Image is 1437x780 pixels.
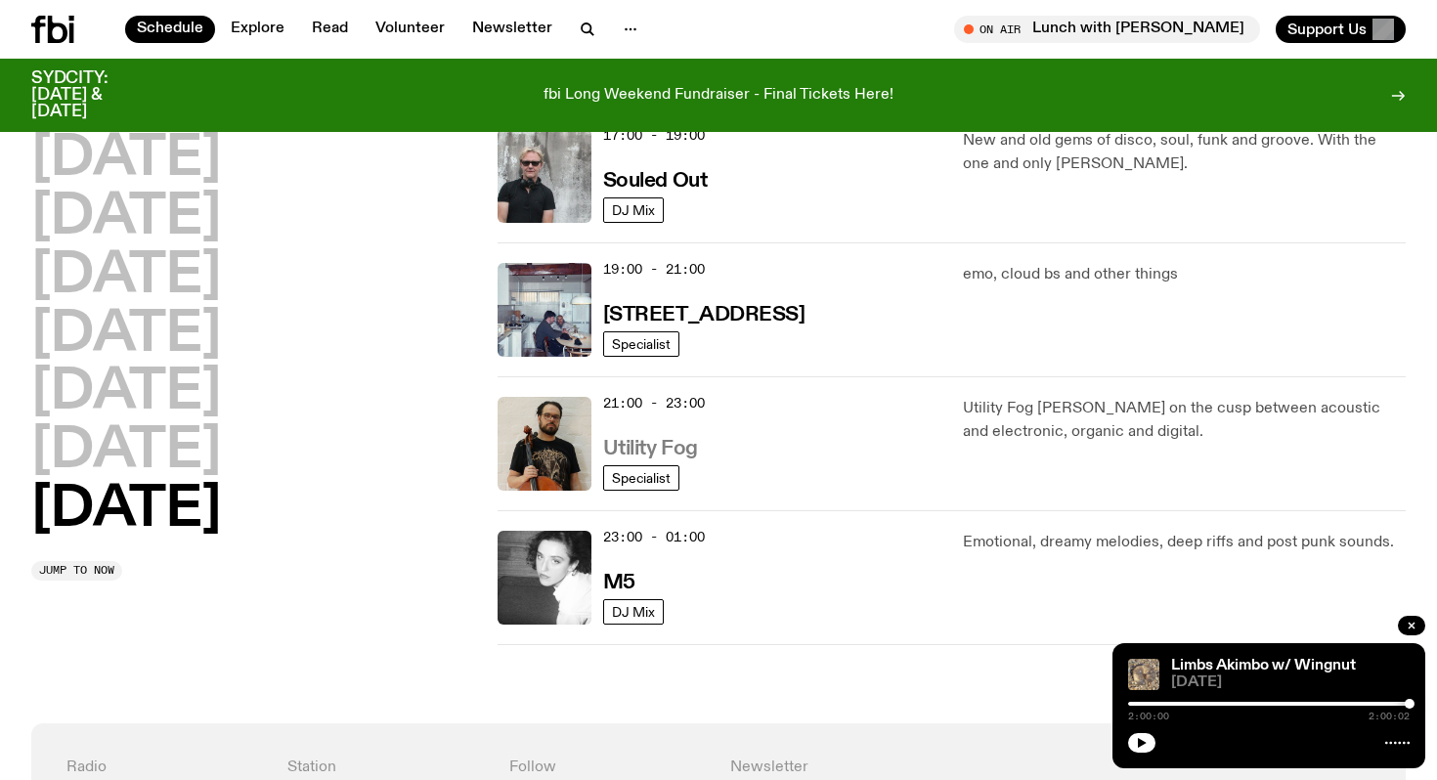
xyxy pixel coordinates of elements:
h3: M5 [603,573,635,593]
span: Jump to now [39,565,114,576]
span: 23:00 - 01:00 [603,528,705,546]
a: Schedule [125,16,215,43]
span: DJ Mix [612,605,655,620]
p: Emotional, dreamy melodies, deep riffs and post punk sounds. [963,531,1406,554]
p: Utility Fog [PERSON_NAME] on the cusp between acoustic and electronic, organic and digital. [963,397,1406,444]
span: Specialist [612,471,671,486]
span: Specialist [612,337,671,352]
h3: SYDCITY: [DATE] & [DATE] [31,70,156,120]
p: emo, cloud bs and other things [963,263,1406,286]
a: Volunteer [364,16,457,43]
span: 21:00 - 23:00 [603,394,705,412]
h4: Radio [66,758,264,777]
h3: Utility Fog [603,439,698,459]
img: Peter holds a cello, wearing a black graphic tee and glasses. He looks directly at the camera aga... [498,397,591,491]
a: DJ Mix [603,197,664,223]
a: DJ Mix [603,599,664,625]
button: On AirLunch with [PERSON_NAME] [954,16,1260,43]
img: Pat sits at a dining table with his profile facing the camera. Rhea sits to his left facing the c... [498,263,591,357]
a: Utility Fog [603,435,698,459]
h3: [STREET_ADDRESS] [603,305,806,325]
span: [DATE] [1171,675,1410,690]
span: 17:00 - 19:00 [603,126,705,145]
span: 2:00:00 [1128,712,1169,721]
button: [DATE] [31,132,221,187]
button: [DATE] [31,424,221,479]
button: [DATE] [31,483,221,538]
a: Limbs Akimbo w/ Wingnut [1171,658,1356,673]
h4: Newsletter [730,758,1150,777]
button: [DATE] [31,366,221,420]
p: fbi Long Weekend Fundraiser - Final Tickets Here! [544,87,893,105]
a: Newsletter [460,16,564,43]
a: Specialist [603,465,679,491]
button: Support Us [1276,16,1406,43]
span: Support Us [1287,21,1367,38]
img: Stephen looks directly at the camera, wearing a black tee, black sunglasses and headphones around... [498,129,591,223]
button: [DATE] [31,249,221,304]
a: Souled Out [603,167,708,192]
a: M5 [603,569,635,593]
h4: Follow [509,758,707,777]
a: Specialist [603,331,679,357]
h4: Station [287,758,485,777]
h3: Souled Out [603,171,708,192]
span: DJ Mix [612,203,655,218]
span: 19:00 - 21:00 [603,260,705,279]
img: A black and white photo of Lilly wearing a white blouse and looking up at the camera. [498,531,591,625]
button: [DATE] [31,191,221,245]
a: [STREET_ADDRESS] [603,301,806,325]
a: Read [300,16,360,43]
p: New and old gems of disco, soul, funk and groove. With the one and only [PERSON_NAME]. [963,129,1406,176]
button: Jump to now [31,561,122,581]
button: [DATE] [31,308,221,363]
span: 2:00:02 [1369,712,1410,721]
a: Explore [219,16,296,43]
